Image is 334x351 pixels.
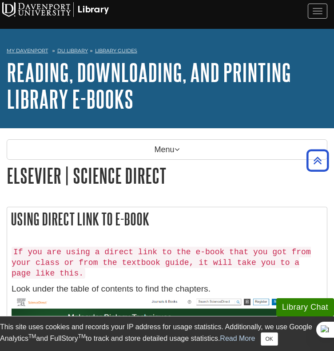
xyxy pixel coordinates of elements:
sup: TM [28,333,36,339]
a: Back to Top [303,154,332,166]
sup: TM [78,333,86,339]
a: Read More [220,335,255,342]
h1: Elsevier | Science Direct [7,164,327,187]
a: DU Library [57,47,88,54]
img: Davenport University Logo [2,2,109,17]
code: If you are using a direct link to the e-book that you got from your class or from the textbook gu... [12,247,311,279]
button: Close [261,332,278,346]
a: My Davenport [7,47,48,55]
a: Reading, Downloading, and Printing Library E-books [7,59,291,113]
p: Menu [7,139,327,160]
a: Library Guides [95,47,137,54]
h2: Using Direct Link to E-book [7,207,327,231]
button: Library Chat [276,298,334,316]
